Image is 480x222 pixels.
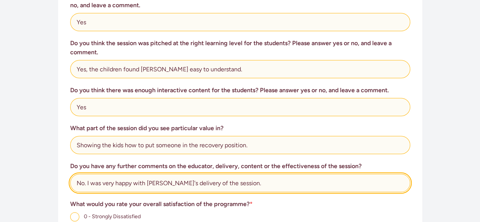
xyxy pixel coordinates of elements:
h3: Do you think there was enough interactive content for the students? Please answer yes or no, and ... [70,86,410,95]
h3: Do you think the session was pitched at the right learning level for the students? Please answer ... [70,39,410,57]
input: 0 - Strongly Dissatisfied [70,212,79,221]
h3: What would you rate your overall satisfaction of the programme? [70,200,410,209]
h3: Do you have any further comments on the educator, delivery, content or the effectiveness of the s... [70,162,410,171]
h3: What part of the session did you see particular value in? [70,124,410,133]
span: 0 - Strongly Dissatisfied [84,213,141,220]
